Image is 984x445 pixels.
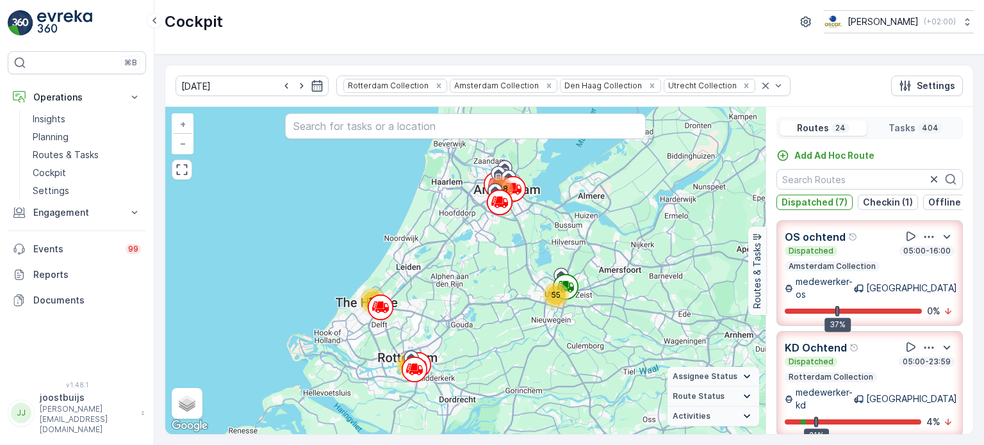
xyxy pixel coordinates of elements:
a: Reports [8,262,146,287]
div: 55 [543,282,569,308]
span: + [180,118,186,129]
p: 05:00-23:59 [901,357,952,367]
p: medewerker-kd [796,386,854,412]
div: Help Tooltip Icon [848,232,858,242]
a: Events99 [8,236,146,262]
summary: Assignee Status [668,367,759,387]
button: Checkin (1) [858,195,918,210]
img: basis-logo_rgb2x.png [824,15,842,29]
div: 21% [804,428,829,442]
button: Settings [891,76,963,96]
a: Routes & Tasks [28,146,146,164]
p: Routes [797,122,829,134]
div: Den Haag Collection [561,79,644,92]
p: Planning [33,131,69,143]
img: logo [8,10,33,36]
p: [GEOGRAPHIC_DATA] [866,392,957,405]
div: 37% [824,318,851,332]
p: Settings [33,184,69,197]
p: OS ochtend [785,229,846,245]
button: JJjoostbuijs[PERSON_NAME][EMAIL_ADDRESS][DOMAIN_NAME] [8,391,146,435]
a: Cockpit [28,164,146,182]
p: Checkin (1) [863,196,913,209]
p: Engagement [33,206,120,219]
img: logo_light-DOdMpM7g.png [37,10,92,36]
p: [PERSON_NAME][EMAIL_ADDRESS][DOMAIN_NAME] [40,404,135,435]
span: Activities [673,411,710,421]
p: [GEOGRAPHIC_DATA] [866,282,957,295]
p: Routes & Tasks [33,149,99,161]
a: Planning [28,128,146,146]
span: Route Status [673,391,725,401]
p: Settings [917,79,955,92]
p: Documents [33,294,141,307]
span: − [180,138,186,149]
p: Reports [33,268,141,281]
div: Remove Amsterdam Collection [542,81,556,91]
p: Tasks [889,122,915,134]
button: [PERSON_NAME](+02:00) [824,10,974,33]
p: Amsterdam Collection [787,261,877,271]
button: Dispatched (7) [776,195,853,210]
p: Cockpit [33,166,66,179]
div: Remove Rotterdam Collection [432,81,446,91]
p: Operations [33,91,120,104]
p: KD Ochtend [785,340,847,355]
input: Search Routes [776,169,963,190]
img: Google [168,417,211,434]
div: Remove Utrecht Collection [739,81,753,91]
p: 0 % [927,305,940,318]
p: 404 [921,123,940,133]
p: Cockpit [165,12,223,32]
p: 4 % [926,416,940,428]
a: Open this area in Google Maps (opens a new window) [168,417,211,434]
div: Amsterdam Collection [450,79,541,92]
input: dd/mm/yyyy [176,76,329,96]
div: Utrecht Collection [664,79,739,92]
div: Remove Den Haag Collection [645,81,659,91]
p: Dispatched (7) [782,196,848,209]
button: Offline (1) [923,195,979,210]
div: 32 [360,288,386,314]
span: Assignee Status [673,371,737,382]
p: Insights [33,113,65,125]
p: Add Ad Hoc Route [794,149,874,162]
span: v 1.48.1 [8,381,146,389]
p: Events [33,243,118,255]
div: Rotterdam Collection [344,79,430,92]
a: Settings [28,182,146,200]
a: Add Ad Hoc Route [776,149,874,162]
a: Documents [8,287,146,313]
p: Routes & Tasks [751,243,764,309]
p: ( +02:00 ) [924,17,956,27]
p: 24 [834,123,847,133]
p: ⌘B [124,58,137,68]
div: Help Tooltip Icon [849,343,860,353]
a: Zoom In [173,115,192,134]
p: 05:00-16:00 [902,246,952,256]
p: Rotterdam Collection [787,372,874,382]
p: [PERSON_NAME] [848,15,919,28]
input: Search for tasks or a location [285,113,645,139]
a: Insights [28,110,146,128]
p: joostbuijs [40,391,135,404]
div: 69 [397,352,422,378]
span: 55 [552,290,561,300]
div: 248 [488,176,513,202]
div: JJ [11,403,31,423]
button: Operations [8,85,146,110]
p: medewerker-os [796,275,854,301]
summary: Activities [668,407,759,426]
p: Dispatched [787,357,835,367]
p: 99 [128,244,138,254]
a: Layers [173,389,201,417]
button: Engagement [8,200,146,225]
summary: Route Status [668,387,759,407]
p: Offline (1) [928,196,974,209]
a: Zoom Out [173,134,192,153]
p: Dispatched [787,246,835,256]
